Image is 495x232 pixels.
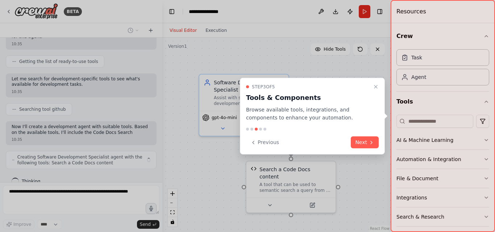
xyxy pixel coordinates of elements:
button: Previous [246,136,283,148]
h3: Tools & Components [246,92,370,102]
button: Close walkthrough [371,82,380,91]
button: Hide left sidebar [167,7,177,17]
button: Next [351,136,379,148]
p: Browse available tools, integrations, and components to enhance your automation. [246,105,370,122]
span: Step 3 of 5 [252,84,275,89]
